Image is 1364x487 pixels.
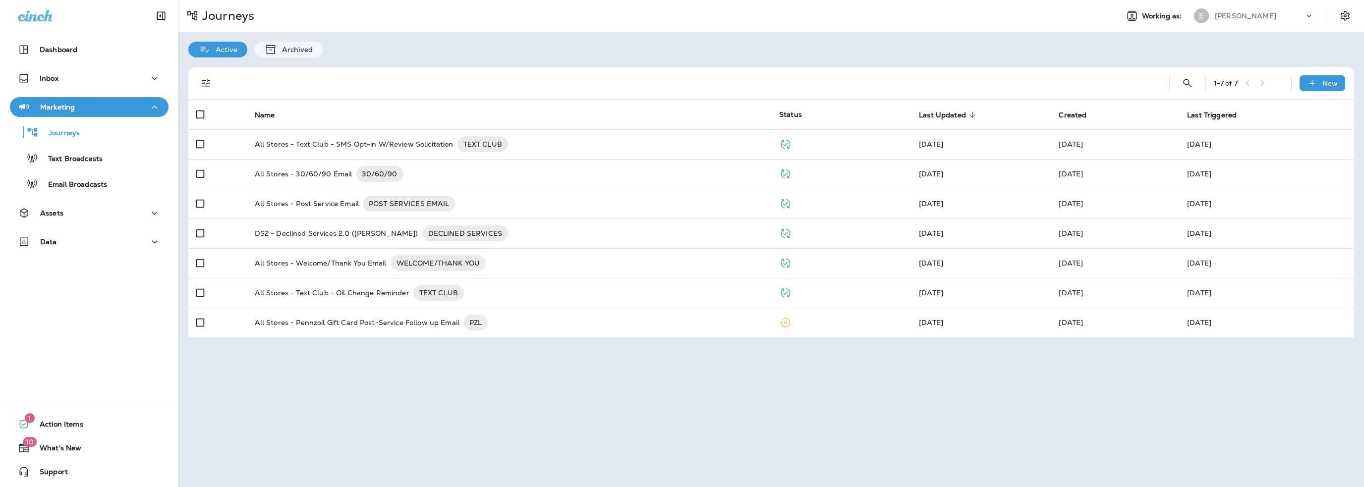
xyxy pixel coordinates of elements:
span: Published [779,258,792,267]
button: 1Action Items [10,414,169,434]
span: Status [779,110,802,119]
span: What's New [30,444,81,456]
span: Published [779,139,792,148]
td: [DATE] [1179,159,1354,189]
span: Action Items [30,420,83,432]
p: All Stores - Text Club - SMS Opt-in W/Review Solicitation [255,136,454,152]
span: Shane Kump [919,318,943,327]
p: Assets [40,209,63,217]
span: Published [779,198,792,207]
span: 30/60/90 [356,169,403,179]
td: [DATE] [1179,218,1354,248]
span: Unknown [919,199,943,208]
button: Settings [1336,7,1354,25]
p: All Stores - Pennzoil Gift Card Post-Service Follow up Email [255,315,459,330]
span: WELCOME/THANK YOU [391,258,486,268]
span: Shane Kump [919,140,943,149]
p: Dashboard [40,46,77,54]
p: Active [211,46,237,54]
td: [DATE] [1179,189,1354,218]
button: Inbox [10,68,169,88]
span: Last Triggered [1187,111,1237,119]
button: Assets [10,203,169,223]
button: Collapse Sidebar [147,6,175,26]
p: New [1322,79,1338,87]
p: Inbox [40,74,58,82]
td: [DATE] [1179,278,1354,308]
p: All Stores - Welcome/Thank You Email [255,255,387,271]
span: Paused [779,317,792,326]
p: Marketing [40,103,75,111]
div: PZL [463,315,488,330]
button: Marketing [10,97,169,117]
td: [DATE] [1179,308,1354,337]
span: Last Updated [919,110,979,119]
span: TEXT CLUB [457,139,508,149]
span: TEXT CLUB [413,288,464,298]
td: [DATE] [1179,248,1354,278]
p: All Stores - Text Club - Oil Change Reminder [255,285,409,301]
p: Journeys [39,129,80,138]
span: Shane Kump [919,288,943,297]
div: TEXT CLUB [413,285,464,301]
button: Dashboard [10,40,169,59]
span: Last Triggered [1187,110,1250,119]
span: DECLINED SERVICES [422,228,508,238]
p: All Stores - 30/60/90 Email [255,166,352,182]
span: PZL [463,318,488,327]
p: All Stores - Post Service Email [255,196,359,212]
span: 10 [23,437,37,447]
p: [PERSON_NAME] [1215,12,1276,20]
span: Created [1059,110,1099,119]
span: 1 [25,413,35,423]
button: Data [10,232,169,252]
span: Published [779,168,792,177]
span: Published [779,228,792,237]
span: Support [30,468,68,480]
button: Support [10,462,169,482]
span: Shane Kump [919,169,943,178]
div: 1 - 7 of 7 [1214,79,1238,87]
span: Shane Kump [1059,259,1083,268]
p: Journeys [198,8,254,23]
span: Unknown [1059,229,1083,238]
button: Text Broadcasts [10,148,169,168]
button: 10What's New [10,438,169,458]
div: WELCOME/THANK YOU [391,255,486,271]
p: DS2 - Declined Services 2.0 ([PERSON_NAME]) [255,225,418,241]
p: Archived [277,46,313,54]
span: Unknown [1059,199,1083,208]
span: Name [255,111,275,119]
span: Shane Kump [919,259,943,268]
span: Published [779,287,792,296]
span: Shane Kump [1059,169,1083,178]
div: DECLINED SERVICES [422,225,508,241]
button: Filters [196,73,216,93]
span: POST SERVICES EMAIL [363,199,455,209]
span: Shane Kump [1059,288,1083,297]
div: TEXT CLUB [457,136,508,152]
div: 30/60/90 [356,166,403,182]
button: Search Journeys [1178,73,1197,93]
span: Shane Kump [1059,318,1083,327]
span: Shane Kump [1059,140,1083,149]
span: Name [255,110,288,119]
p: Data [40,238,57,246]
span: Working as: [1142,12,1184,20]
span: Created [1059,111,1086,119]
span: Last Updated [919,111,966,119]
p: Text Broadcasts [38,155,103,164]
button: Email Broadcasts [10,173,169,194]
button: Journeys [10,122,169,143]
div: E [1194,8,1209,23]
p: Email Broadcasts [38,180,107,190]
td: [DATE] [1179,129,1354,159]
span: Shane Kump [919,229,943,238]
div: POST SERVICES EMAIL [363,196,455,212]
